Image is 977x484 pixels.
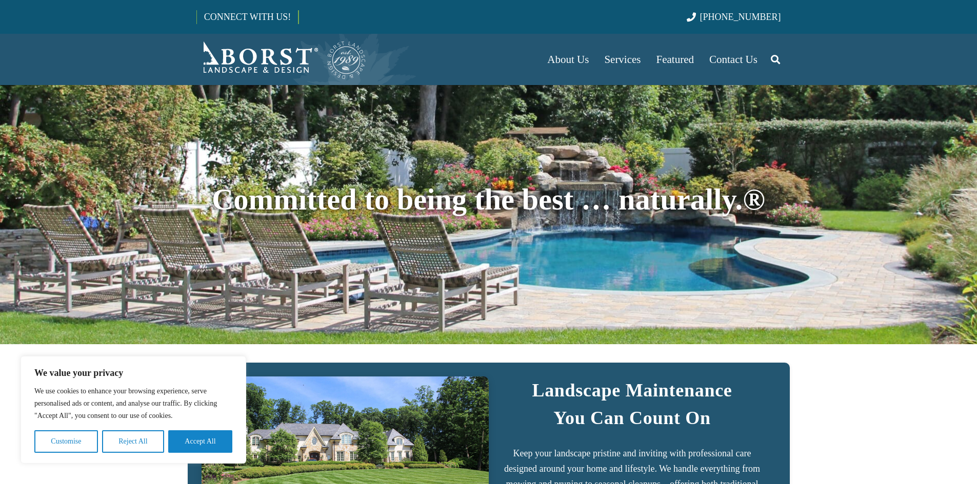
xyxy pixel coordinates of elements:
[168,430,232,453] button: Accept All
[34,385,232,422] p: We use cookies to enhance your browsing experience, serve personalised ads or content, and analys...
[596,34,648,85] a: Services
[34,430,98,453] button: Customise
[649,34,702,85] a: Featured
[212,183,765,216] span: Committed to being the best … naturally.®
[656,53,694,66] span: Featured
[700,12,781,22] span: [PHONE_NUMBER]
[532,380,732,401] strong: Landscape Maintenance
[197,5,298,29] a: CONNECT WITH US!
[687,12,781,22] a: [PHONE_NUMBER]
[196,39,367,80] a: Borst-Logo
[765,47,786,72] a: Search
[709,53,757,66] span: Contact Us
[34,367,232,379] p: We value your privacy
[702,34,765,85] a: Contact Us
[21,356,246,464] div: We value your privacy
[540,34,596,85] a: About Us
[553,408,711,428] strong: You Can Count On
[102,430,164,453] button: Reject All
[547,53,589,66] span: About Us
[604,53,641,66] span: Services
